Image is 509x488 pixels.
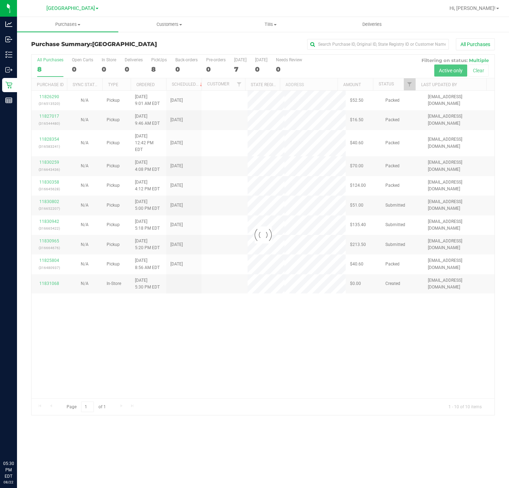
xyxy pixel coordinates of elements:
a: Tills [220,17,321,32]
inline-svg: Retail [5,82,12,89]
a: Purchases [17,17,118,32]
iframe: Resource center [7,431,28,453]
p: 08/22 [3,479,14,485]
inline-svg: Analytics [5,21,12,28]
span: Hi, [PERSON_NAME]! [449,5,496,11]
a: Deliveries [321,17,423,32]
inline-svg: Reports [5,97,12,104]
span: Customers [119,21,219,28]
span: Deliveries [353,21,391,28]
h3: Purchase Summary: [31,41,186,47]
span: Purchases [17,21,118,28]
button: All Purchases [456,38,495,50]
inline-svg: Outbound [5,66,12,73]
p: 05:30 PM EDT [3,460,14,479]
input: Search Purchase ID, Original ID, State Registry ID or Customer Name... [307,39,449,50]
span: [GEOGRAPHIC_DATA] [46,5,95,11]
inline-svg: Inbound [5,36,12,43]
iframe: Resource center unread badge [21,430,29,439]
inline-svg: Inventory [5,51,12,58]
span: Tills [220,21,321,28]
span: [GEOGRAPHIC_DATA] [92,41,157,47]
a: Customers [118,17,220,32]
